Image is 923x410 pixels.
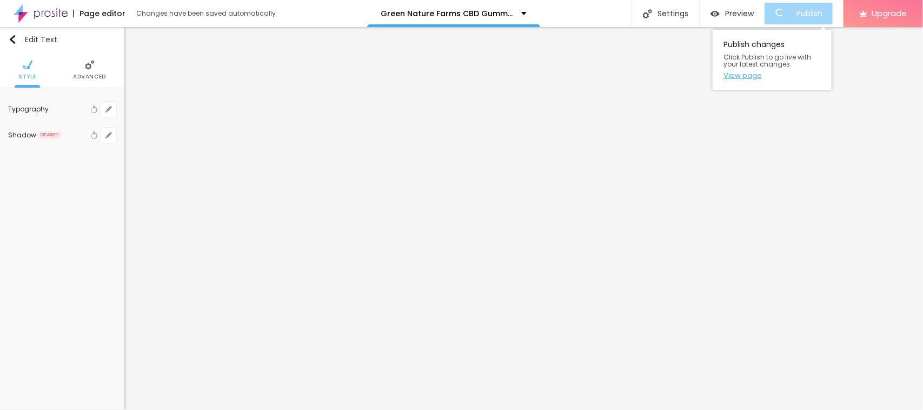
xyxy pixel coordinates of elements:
span: Publish [796,9,822,18]
span: Preview [725,9,754,18]
span: Style [18,74,36,80]
button: Preview [700,3,765,24]
span: DISABLED [38,131,61,139]
iframe: Editor [124,27,923,410]
span: Click Publish to go live with your latest changes. [723,54,821,68]
div: Shadow [8,132,36,138]
img: Icone [23,60,32,70]
div: Typography [8,106,88,113]
button: Publish [765,3,833,24]
div: Publish changes [713,30,832,90]
span: Advanced [73,74,106,80]
img: Icone [8,35,17,44]
span: Upgrade [872,9,907,18]
img: view-1.svg [710,9,720,18]
p: Green Nature Farms CBD Gummies [381,10,513,17]
div: Page editor [73,10,125,17]
div: Changes have been saved automatically [136,10,276,17]
img: Icone [85,60,95,70]
a: View page [723,72,821,79]
img: Icone [643,9,652,18]
div: Edit Text [8,35,57,44]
